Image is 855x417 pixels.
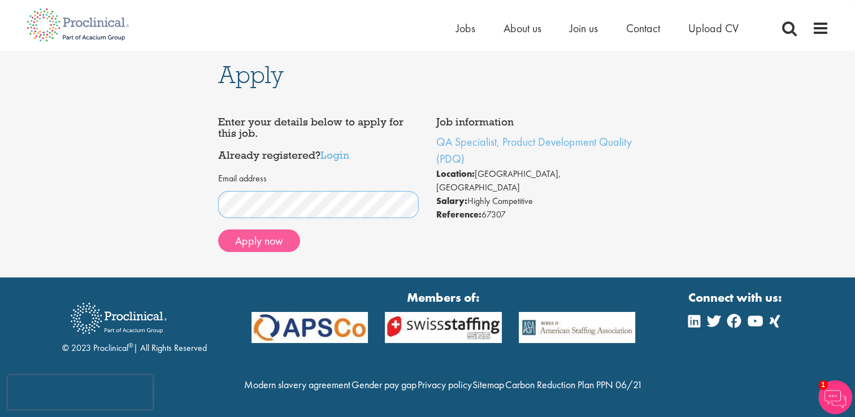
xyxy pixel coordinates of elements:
li: 67307 [436,208,637,221]
span: Apply [218,59,284,90]
strong: Salary: [436,195,467,207]
img: APSCo [376,312,510,343]
li: [GEOGRAPHIC_DATA], [GEOGRAPHIC_DATA] [436,167,637,194]
img: Chatbot [818,380,852,414]
a: QA Specialist, Product Development Quality (PDQ) [436,134,632,166]
img: APSCo [243,312,377,343]
a: About us [504,21,541,36]
a: Modern slavery agreement [244,378,350,391]
li: Highly Competitive [436,194,637,208]
img: APSCo [510,312,644,343]
strong: Location: [436,168,475,180]
a: Join us [570,21,598,36]
button: Apply now [218,229,300,252]
a: Privacy policy [417,378,471,391]
sup: ® [128,341,133,350]
label: Email address [218,172,267,185]
div: © 2023 Proclinical | All Rights Reserved [62,294,207,355]
h4: Enter your details below to apply for this job. Already registered? [218,116,419,161]
a: Contact [626,21,660,36]
img: Proclinical Recruitment [62,295,175,342]
strong: Reference: [436,208,481,220]
a: Gender pay gap [351,378,416,391]
a: Jobs [456,21,475,36]
strong: Members of: [251,289,636,306]
a: Upload CV [688,21,739,36]
a: Sitemap [472,378,504,391]
span: 1 [818,380,828,390]
a: Login [320,148,349,162]
iframe: reCAPTCHA [8,375,153,409]
a: Carbon Reduction Plan PPN 06/21 [505,378,643,391]
h4: Job information [436,116,637,128]
strong: Connect with us: [688,289,784,306]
